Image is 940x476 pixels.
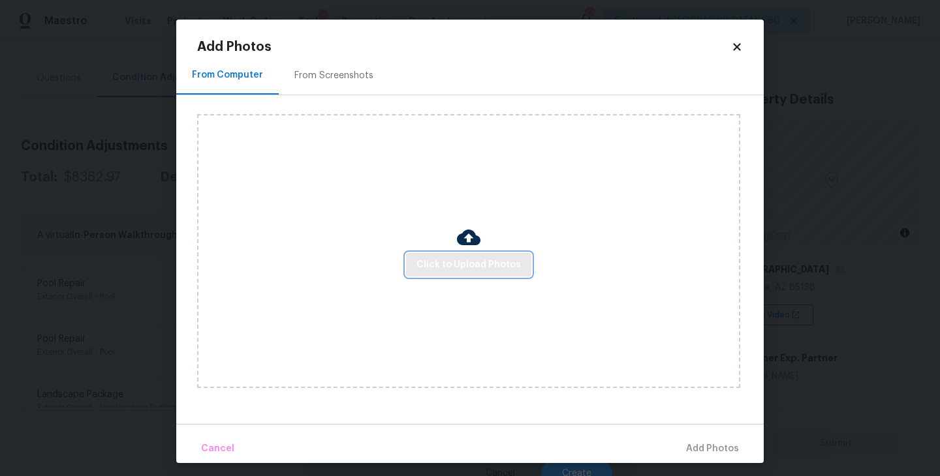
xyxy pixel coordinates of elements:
span: Cancel [201,441,234,457]
span: Click to Upload Photos [416,257,521,273]
div: From Screenshots [294,69,373,82]
button: Click to Upload Photos [406,253,531,277]
img: Cloud Upload Icon [457,226,480,249]
button: Cancel [196,435,240,463]
h2: Add Photos [197,40,731,53]
div: From Computer [192,68,263,82]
